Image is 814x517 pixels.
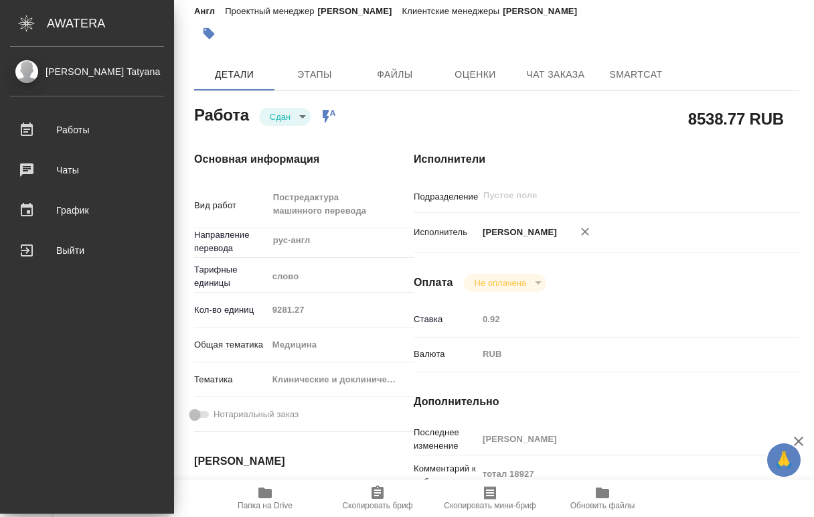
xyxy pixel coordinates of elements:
[414,313,478,326] p: Ставка
[482,188,736,204] input: Пустое поле
[10,240,164,261] div: Выйти
[478,226,557,239] p: [PERSON_NAME]
[238,501,293,510] span: Папка на Drive
[414,462,478,489] p: Комментарий к работе
[414,394,799,410] h4: Дополнительно
[767,443,801,477] button: 🙏
[414,426,478,453] p: Последнее изменение
[471,277,530,289] button: Не оплачена
[546,479,659,517] button: Обновить файлы
[772,446,795,474] span: 🙏
[414,275,453,291] h4: Оплата
[3,113,171,147] a: Работы
[268,265,415,288] div: слово
[194,19,224,48] button: Добавить тэг
[321,479,434,517] button: Скопировать бриф
[464,274,546,292] div: Сдан
[478,463,767,486] textarea: тотал 18927
[10,120,164,140] div: Работы
[194,338,268,352] p: Общая тематика
[503,6,587,16] p: [PERSON_NAME]
[268,334,415,356] div: Медицина
[194,228,268,255] p: Направление перевода
[194,303,268,317] p: Кол-во единиц
[194,102,249,126] h2: Работа
[478,343,767,366] div: RUB
[47,10,174,37] div: AWATERA
[414,348,478,361] p: Валюта
[259,108,311,126] div: Сдан
[570,501,635,510] span: Обновить файлы
[225,6,317,16] p: Проектный менеджер
[688,107,784,130] h2: 8538.77 RUB
[282,66,347,83] span: Этапы
[318,6,402,16] p: [PERSON_NAME]
[414,151,799,167] h4: Исполнители
[268,368,415,391] div: Клинические и доклинические исследования
[363,66,427,83] span: Файлы
[194,199,268,212] p: Вид работ
[268,300,415,319] input: Пустое поле
[523,66,588,83] span: Чат заказа
[209,479,321,517] button: Папка на Drive
[342,501,412,510] span: Скопировать бриф
[10,200,164,220] div: График
[194,263,268,290] p: Тарифные единицы
[3,194,171,227] a: График
[402,6,503,16] p: Клиентские менеджеры
[3,234,171,267] a: Выйти
[444,501,536,510] span: Скопировать мини-бриф
[478,429,767,449] input: Пустое поле
[10,160,164,180] div: Чаты
[202,66,266,83] span: Детали
[3,153,171,187] a: Чаты
[414,190,478,204] p: Подразделение
[414,226,478,239] p: Исполнитель
[266,111,295,123] button: Сдан
[604,66,668,83] span: SmartCat
[10,64,164,79] div: [PERSON_NAME] Tatyana
[194,453,360,469] h4: [PERSON_NAME]
[443,66,507,83] span: Оценки
[214,408,299,421] span: Нотариальный заказ
[478,309,767,329] input: Пустое поле
[194,151,360,167] h4: Основная информация
[194,373,268,386] p: Тематика
[434,479,546,517] button: Скопировать мини-бриф
[570,217,600,246] button: Удалить исполнителя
